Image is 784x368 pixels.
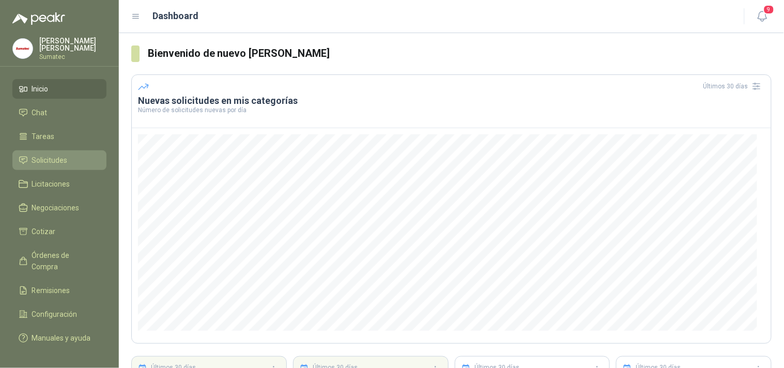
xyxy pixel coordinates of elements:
a: Órdenes de Compra [12,246,106,277]
button: 9 [753,7,772,26]
h3: Nuevas solicitudes en mis categorías [138,95,765,107]
a: Configuración [12,304,106,324]
p: Número de solicitudes nuevas por día [138,107,765,113]
span: Negociaciones [32,202,80,213]
p: Sumatec [39,54,106,60]
h3: Bienvenido de nuevo [PERSON_NAME] [148,45,772,62]
span: Órdenes de Compra [32,250,97,272]
h1: Dashboard [153,9,199,23]
span: Configuración [32,309,78,320]
span: Inicio [32,83,49,95]
a: Manuales y ayuda [12,328,106,348]
div: Últimos 30 días [703,78,765,95]
a: Licitaciones [12,174,106,194]
img: Logo peakr [12,12,65,25]
span: Remisiones [32,285,70,296]
span: 9 [763,5,775,14]
a: Solicitudes [12,150,106,170]
span: Licitaciones [32,178,70,190]
p: [PERSON_NAME] [PERSON_NAME] [39,37,106,52]
a: Negociaciones [12,198,106,218]
span: Chat [32,107,48,118]
span: Solicitudes [32,155,68,166]
a: Chat [12,103,106,122]
span: Cotizar [32,226,56,237]
a: Inicio [12,79,106,99]
img: Company Logo [13,39,33,58]
a: Tareas [12,127,106,146]
span: Manuales y ayuda [32,332,91,344]
a: Remisiones [12,281,106,300]
span: Tareas [32,131,55,142]
a: Cotizar [12,222,106,241]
